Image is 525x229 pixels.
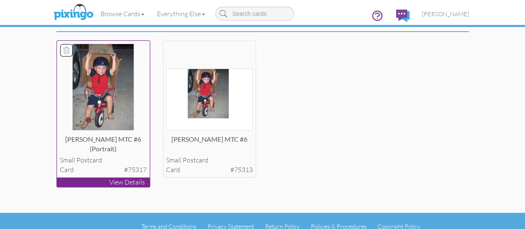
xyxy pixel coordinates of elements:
span: postcard [183,156,208,164]
div: card [60,165,147,175]
div: [PERSON_NAME] MTC #6 (Portrait) [60,135,147,151]
span: [PERSON_NAME] [422,10,469,17]
a: [PERSON_NAME] [416,3,475,25]
span: postcard [76,156,102,164]
div: card [166,165,253,175]
img: comments.svg [396,10,410,22]
div: [PERSON_NAME] MTC #6 [166,135,253,151]
span: #75317 [124,165,147,175]
input: Search cards [215,7,294,21]
p: View Details [57,177,150,187]
span: #75313 [230,165,253,175]
span: small [60,156,75,164]
img: pixingo logo [51,2,95,23]
a: Everything Else [151,3,211,24]
img: 136464-1-1759792789860-25c1572af88b0aa8-qa.jpg [166,69,253,130]
span: small [166,156,181,164]
a: Browse Cards [94,3,151,24]
img: 136473-1-1759768007780-25e3871c13f93b73-qa.jpg [72,44,134,131]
